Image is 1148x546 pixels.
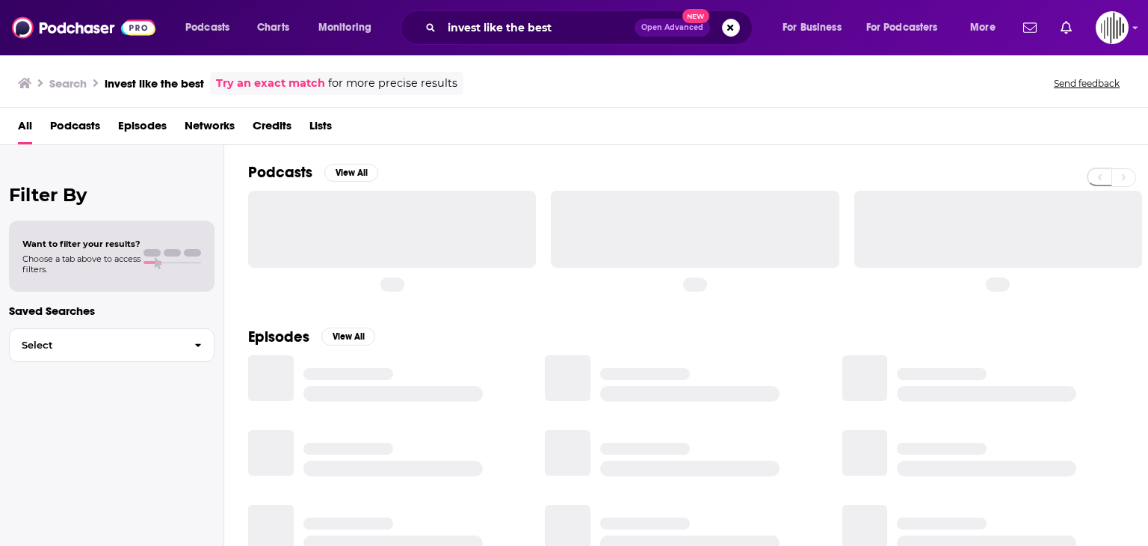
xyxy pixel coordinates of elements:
span: Podcasts [185,17,229,38]
p: Saved Searches [9,304,215,318]
h2: Episodes [248,328,309,346]
span: Monitoring [318,17,371,38]
span: Want to filter your results? [22,239,141,249]
img: Podchaser - Follow, Share and Rate Podcasts [12,13,155,42]
a: Podcasts [50,114,100,144]
span: Open Advanced [641,24,703,31]
a: Lists [309,114,332,144]
a: PodcastsView All [248,163,378,182]
span: For Podcasters [866,17,938,38]
span: New [682,9,709,23]
a: EpisodesView All [248,328,375,346]
button: View All [324,164,378,182]
span: Choose a tab above to access filters. [22,254,141,274]
a: All [18,114,32,144]
a: Networks [185,114,235,144]
span: More [970,17,996,38]
button: open menu [857,16,960,40]
span: For Business [783,17,842,38]
span: Select [10,340,182,350]
h2: Filter By [9,184,215,206]
button: open menu [308,16,391,40]
span: for more precise results [328,75,457,92]
a: Show notifications dropdown [1017,15,1043,40]
a: Credits [253,114,291,144]
h2: Podcasts [248,163,312,182]
button: open menu [960,16,1014,40]
button: View All [321,328,375,346]
h3: invest like the best [105,76,204,91]
div: Search podcasts, credits, & more... [415,10,767,45]
span: Logged in as gpg2 [1096,11,1129,44]
h3: Search [49,76,87,91]
a: Try an exact match [216,75,325,92]
span: Charts [257,17,289,38]
a: Charts [247,16,298,40]
button: Show profile menu [1096,11,1129,44]
button: open menu [175,16,249,40]
input: Search podcasts, credits, & more... [442,16,635,40]
img: User Profile [1096,11,1129,44]
button: Send feedback [1049,77,1124,90]
button: Select [9,328,215,362]
button: open menu [772,16,860,40]
a: Show notifications dropdown [1055,15,1078,40]
button: Open AdvancedNew [635,19,710,37]
a: Episodes [118,114,167,144]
